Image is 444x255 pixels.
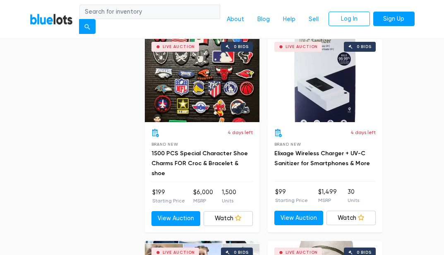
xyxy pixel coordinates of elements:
div: 0 bids [357,45,372,49]
div: 0 bids [234,45,249,49]
p: Units [348,197,359,204]
li: $199 [152,188,185,204]
div: Live Auction [286,250,318,255]
a: BlueLots [30,13,73,25]
p: Starting Price [152,197,185,204]
input: Search for inventory [79,5,220,19]
div: 0 bids [357,250,372,255]
a: Watch [204,211,253,226]
a: Elixage Wireless Charger + UV-C Sanitizer for Smartphones & More [274,150,370,167]
a: Live Auction 0 bids [268,35,382,122]
li: 1,500 [222,188,236,204]
a: View Auction [274,211,324,226]
a: Blog [251,12,276,27]
li: 30 [348,188,359,204]
a: About [220,12,251,27]
p: 4 days left [350,129,376,136]
a: 1500 PCS Special Character Shoe Charms FOR Croc & Bracelet & shoe [151,150,248,177]
div: Live Auction [163,45,195,49]
a: Watch [326,211,376,226]
div: 0 bids [234,250,249,255]
p: MSRP [318,197,337,204]
div: Live Auction [163,250,195,255]
li: $99 [275,188,308,204]
a: Sign Up [373,12,415,26]
a: View Auction [151,211,201,226]
p: MSRP [193,197,213,204]
li: $1,499 [318,188,337,204]
p: Units [222,197,236,204]
a: Sell [302,12,325,27]
p: Starting Price [275,197,308,204]
p: 4 days left [228,129,253,136]
div: Live Auction [286,45,318,49]
span: Brand New [274,142,301,147]
a: Live Auction 0 bids [145,35,259,122]
a: Log In [329,12,370,26]
span: Brand New [151,142,178,147]
a: Help [276,12,302,27]
li: $6,000 [193,188,213,204]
